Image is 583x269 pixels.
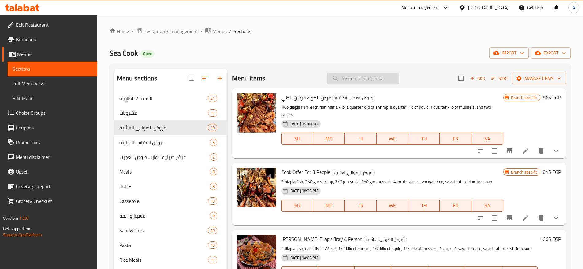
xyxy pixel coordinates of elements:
a: Support.OpsPlatform [3,231,42,239]
a: Menus [2,47,97,62]
a: Coupons [2,120,97,135]
span: Sections [234,28,251,35]
span: Select all sections [185,72,198,85]
span: 11 [208,257,217,263]
span: Meals [119,168,210,175]
div: فسيخ و رنجه [119,212,210,219]
a: Coverage Report [2,179,97,194]
div: Menu-management [401,4,439,11]
span: 21 [208,95,217,101]
button: MO [313,200,345,212]
input: search [327,73,399,84]
span: [DATE] 05:10 AM [287,121,321,127]
span: SU [284,134,311,143]
span: MO [316,134,342,143]
div: items [210,139,217,146]
span: Version: [3,214,18,222]
div: items [208,197,217,205]
span: Upsell [16,168,92,175]
button: SA [471,133,503,145]
span: TU [347,201,374,210]
h2: Menu sections [117,74,157,83]
span: عروض الصواني العائليه [119,124,208,131]
a: Restaurants management [136,27,198,35]
span: Casserole [119,197,208,205]
span: Manage items [517,75,561,82]
li: / [132,28,134,35]
span: عرض صينيه الوايت صوص العجيب [119,153,210,161]
span: Select to update [488,144,501,157]
a: Menu disclaimer [2,150,97,164]
button: sort-choices [473,144,488,158]
div: فسيخ و رنجه9 [114,208,227,223]
span: FR [442,201,469,210]
a: Promotions [2,135,97,150]
span: الاسماك الطازجه [119,95,208,102]
span: Sort [491,75,508,82]
a: Edit menu item [522,147,529,155]
a: Home [109,28,129,35]
p: 4 tilapia fish, each fish 1/2 kilo, 1/2 kilo of shrimp, 1/2 kilo of squid, 1/2 kilo of mussels, 4... [281,245,538,252]
span: Rice Meals [119,256,208,263]
span: Menu disclaimer [16,153,92,161]
span: SA [474,134,501,143]
a: Edit Restaurant [2,17,97,32]
div: عرض صينيه الوايت صوص العجيب2 [114,150,227,164]
div: items [210,183,217,190]
button: SU [281,133,313,145]
div: dishes8 [114,179,227,194]
button: Branch-specific-item [502,211,517,225]
button: Manage items [512,73,566,84]
button: sort-choices [473,211,488,225]
div: Sandwiches [119,227,208,234]
button: delete [534,211,549,225]
img: عرض الكوك فردين بلطي [237,93,276,133]
span: Edit Menu [13,95,92,102]
div: Sandwiches20 [114,223,227,238]
span: عرض الكوك فردين بلطي [281,93,331,102]
span: مشروبات [119,109,208,117]
button: Branch-specific-item [502,144,517,158]
button: export [531,47,571,59]
span: Pasta [119,241,208,249]
span: Menus [17,50,92,58]
span: Open [140,51,155,56]
span: import [494,49,524,57]
img: Cook Offer For 3 People [237,168,276,207]
button: TH [408,133,440,145]
span: 20 [208,228,217,234]
button: delete [534,144,549,158]
button: FR [440,133,471,145]
span: MO [316,201,342,210]
p: 3 tilapia fish, 350 gm shrimp, 350 gm squid, 350 gm mussels, 4 local crabs, sayadiyah rice, salad... [281,178,503,186]
span: Grocery Checklist [16,197,92,205]
div: items [208,124,217,131]
span: Choice Groups [16,109,92,117]
span: [PERSON_NAME] Tilapia Tray 4 Person [281,234,362,244]
h6: 815 EGP [543,168,561,176]
span: Menus [213,28,227,35]
span: عروض الاكياس الحراريه [119,139,210,146]
span: Restaurants management [144,28,198,35]
div: items [210,153,217,161]
span: 2 [210,154,217,160]
span: Coverage Report [16,183,92,190]
svg: Show Choices [552,214,560,222]
span: TH [411,201,437,210]
a: Sections [8,62,97,76]
span: dishes [119,183,210,190]
span: 8 [210,169,217,175]
button: SU [281,200,313,212]
span: 3 [210,140,217,145]
span: 8 [210,184,217,189]
span: عروض الصواني العائليه [332,95,375,102]
button: WE [377,133,408,145]
a: Branches [2,32,97,47]
button: Add [468,74,487,83]
a: Upsell [2,164,97,179]
span: Edit Restaurant [16,21,92,28]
